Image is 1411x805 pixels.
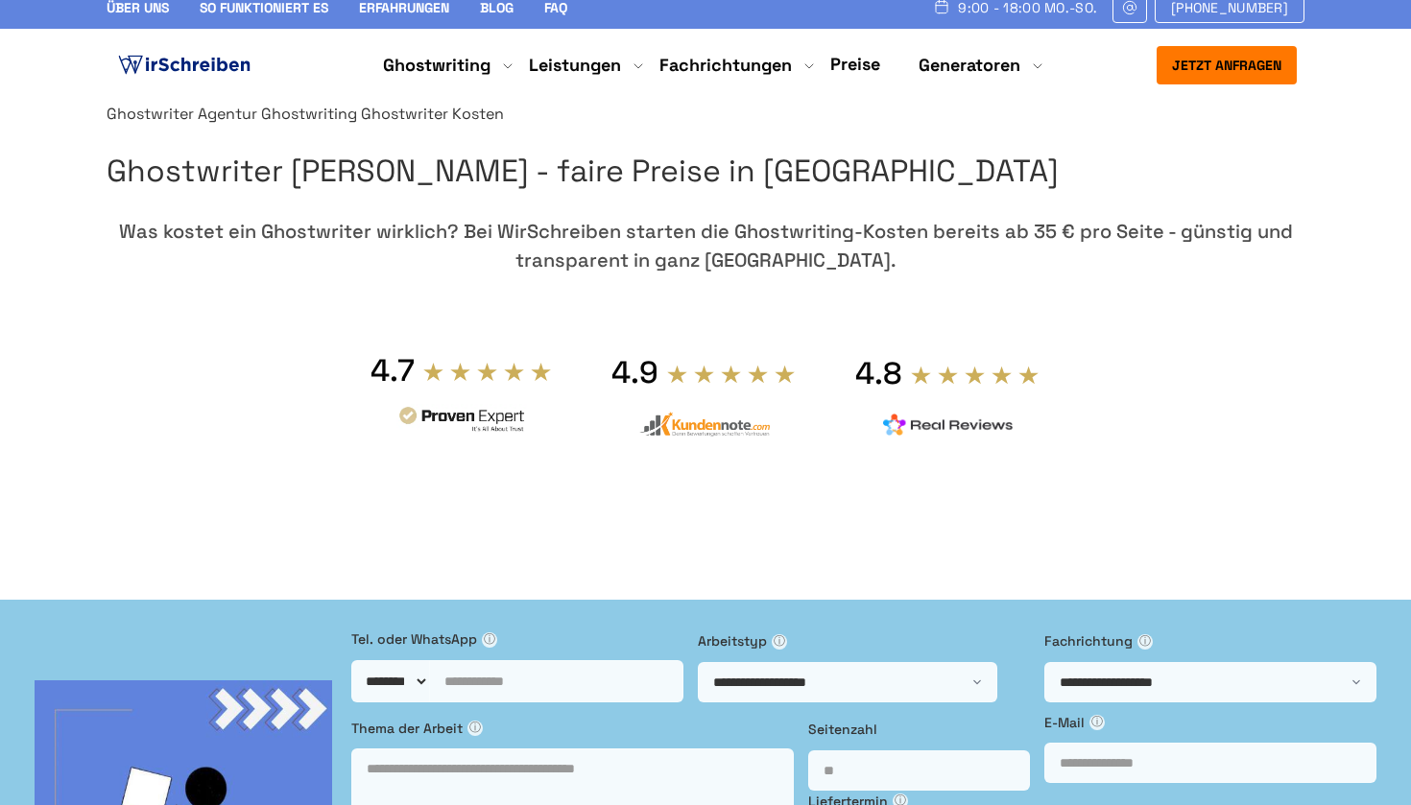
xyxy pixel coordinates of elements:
[383,54,490,77] a: Ghostwriting
[107,147,1304,196] h1: Ghostwriter [PERSON_NAME] - faire Preise in [GEOGRAPHIC_DATA]
[261,104,357,124] a: Ghostwriting
[666,364,797,385] img: stars
[351,718,794,739] label: Thema der Arbeit
[919,54,1020,77] a: Generatoren
[351,628,683,650] label: Tel. oder WhatsApp
[830,53,880,75] a: Preise
[1089,715,1105,730] span: ⓘ
[361,104,504,124] span: Ghostwriter Kosten
[611,353,658,391] div: 4.9
[639,412,770,438] img: kundennote
[1044,712,1376,733] label: E-Mail
[467,721,483,736] span: ⓘ
[371,351,415,390] div: 4.7
[808,719,1030,740] label: Seitenzahl
[1157,46,1297,84] button: Jetzt anfragen
[883,414,1014,437] img: realreviews
[107,104,257,124] a: Ghostwriter Agentur
[482,632,497,648] span: ⓘ
[1137,634,1153,650] span: ⓘ
[698,630,1030,651] label: Arbeitstyp
[529,54,621,77] a: Leistungen
[1044,630,1376,651] label: Fachrichtung
[422,361,553,382] img: stars
[910,365,1040,386] img: stars
[107,217,1304,274] div: Was kostet ein Ghostwriter wirklich? Bei WirSchreiben starten die Ghostwriting-Kosten bereits ab ...
[659,54,792,77] a: Fachrichtungen
[855,354,902,392] div: 4.8
[772,634,787,650] span: ⓘ
[114,51,254,80] img: logo ghostwriter-österreich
